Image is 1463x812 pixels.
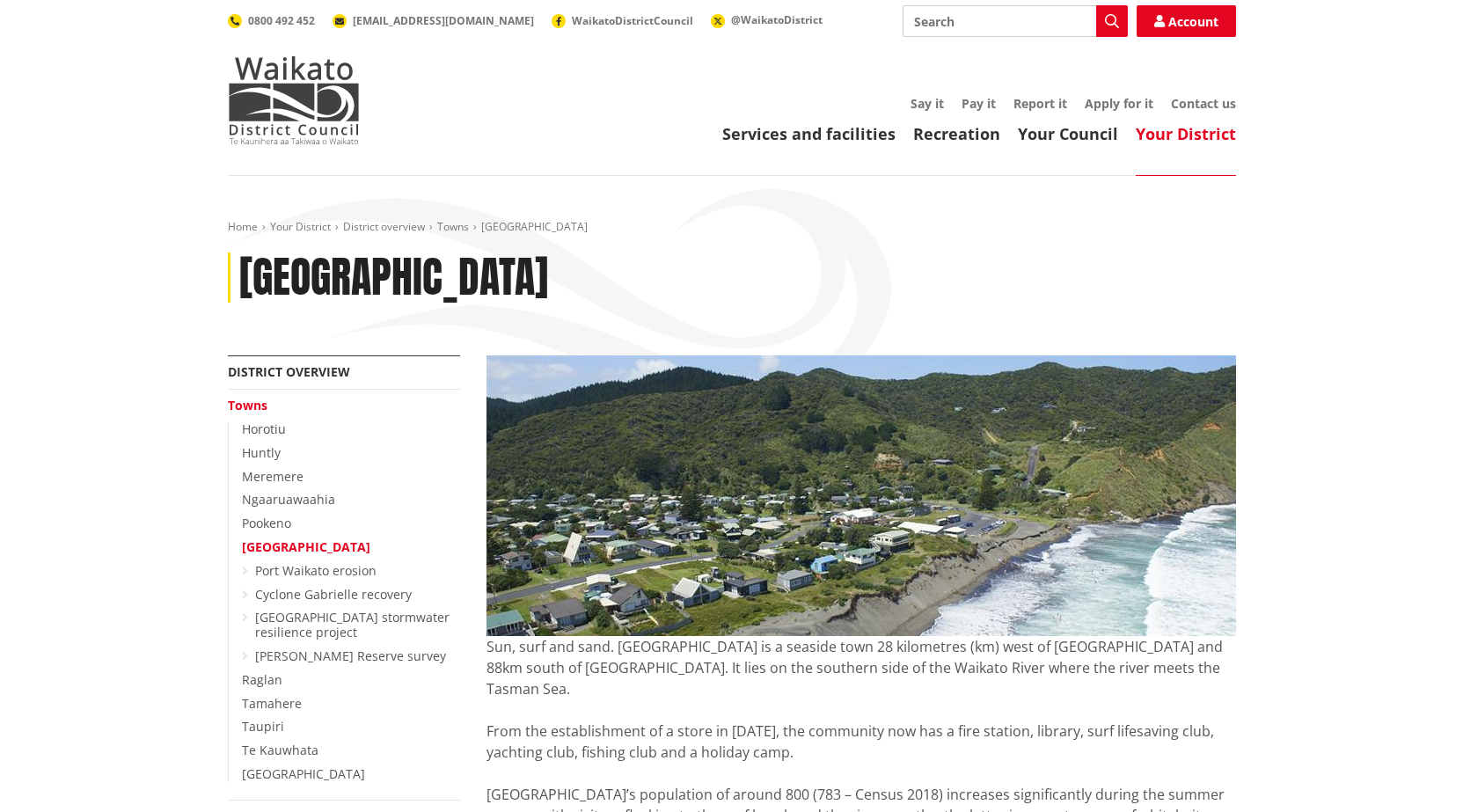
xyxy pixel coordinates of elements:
a: Towns [228,397,267,413]
a: Towns [437,219,469,234]
a: [EMAIL_ADDRESS][DOMAIN_NAME] [333,13,534,28]
input: Search input [903,5,1128,37]
span: @WaikatoDistrict [731,12,823,27]
a: @WaikatoDistrict [711,12,823,27]
a: Recreation [913,123,1000,144]
a: Pay it [962,95,996,112]
a: District overview [343,219,425,234]
a: Taupiri [242,718,284,735]
a: Ngaaruawaahia [242,491,335,508]
a: [GEOGRAPHIC_DATA] [242,538,370,555]
a: Say it [911,95,944,112]
h1: [GEOGRAPHIC_DATA] [239,252,548,304]
a: District overview [228,363,350,380]
a: [GEOGRAPHIC_DATA] [242,765,365,782]
a: Raglan [242,671,282,688]
a: Home [228,219,258,234]
a: Apply for it [1085,95,1153,112]
a: Te Kauwhata [242,742,318,758]
a: [GEOGRAPHIC_DATA] stormwater resilience project [255,609,450,640]
a: Meremere [242,468,304,485]
a: Your District [270,219,331,234]
span: WaikatoDistrictCouncil [572,13,693,28]
a: Contact us [1171,95,1236,112]
a: Pookeno [242,515,291,531]
nav: breadcrumb [228,220,1236,235]
a: [PERSON_NAME] Reserve survey [255,647,446,664]
a: Your Council [1018,123,1118,144]
a: Horotiu [242,421,286,437]
img: Waikato District Council - Te Kaunihera aa Takiwaa o Waikato [228,56,360,144]
span: 0800 492 452 [248,13,315,28]
a: Services and facilities [722,123,896,144]
a: Report it [1013,95,1067,112]
span: [GEOGRAPHIC_DATA] [481,219,588,234]
span: [EMAIL_ADDRESS][DOMAIN_NAME] [353,13,534,28]
img: Port Waikato overview [486,355,1236,636]
a: Your District [1136,123,1236,144]
a: 0800 492 452 [228,13,315,28]
a: Account [1137,5,1236,37]
a: Cyclone Gabrielle recovery [255,586,412,603]
a: Port Waikato erosion [255,562,377,579]
a: Tamahere [242,695,302,712]
a: WaikatoDistrictCouncil [552,13,693,28]
a: Huntly [242,444,281,461]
